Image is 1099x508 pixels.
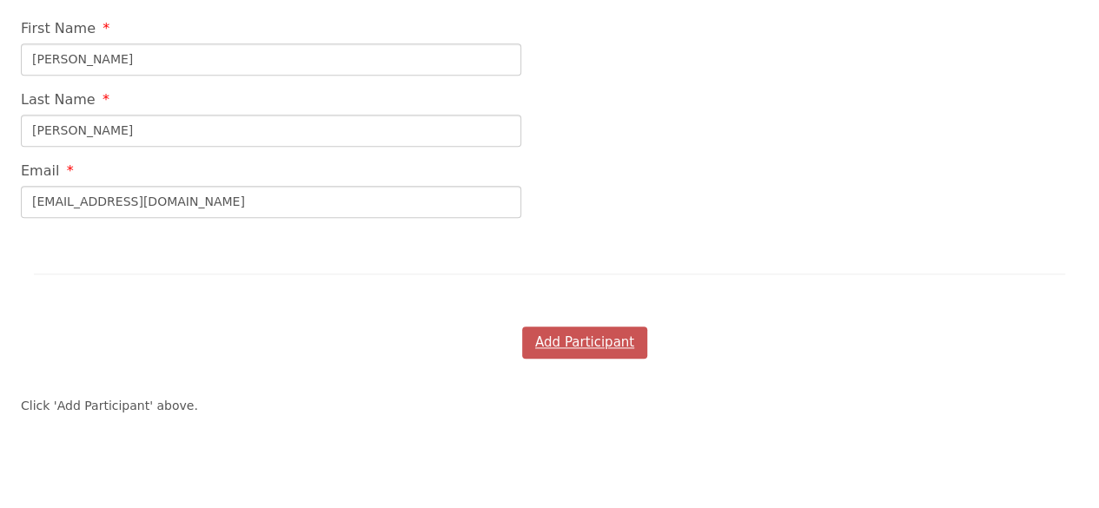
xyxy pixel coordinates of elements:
[21,162,59,179] span: Email
[21,20,96,36] span: First Name
[21,43,521,76] input: First Name
[522,327,647,359] button: Add Participant
[21,91,96,108] span: Last Name
[21,397,198,415] p: Click 'Add Participant' above.
[21,115,521,147] input: Last Name
[21,186,521,218] input: Email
